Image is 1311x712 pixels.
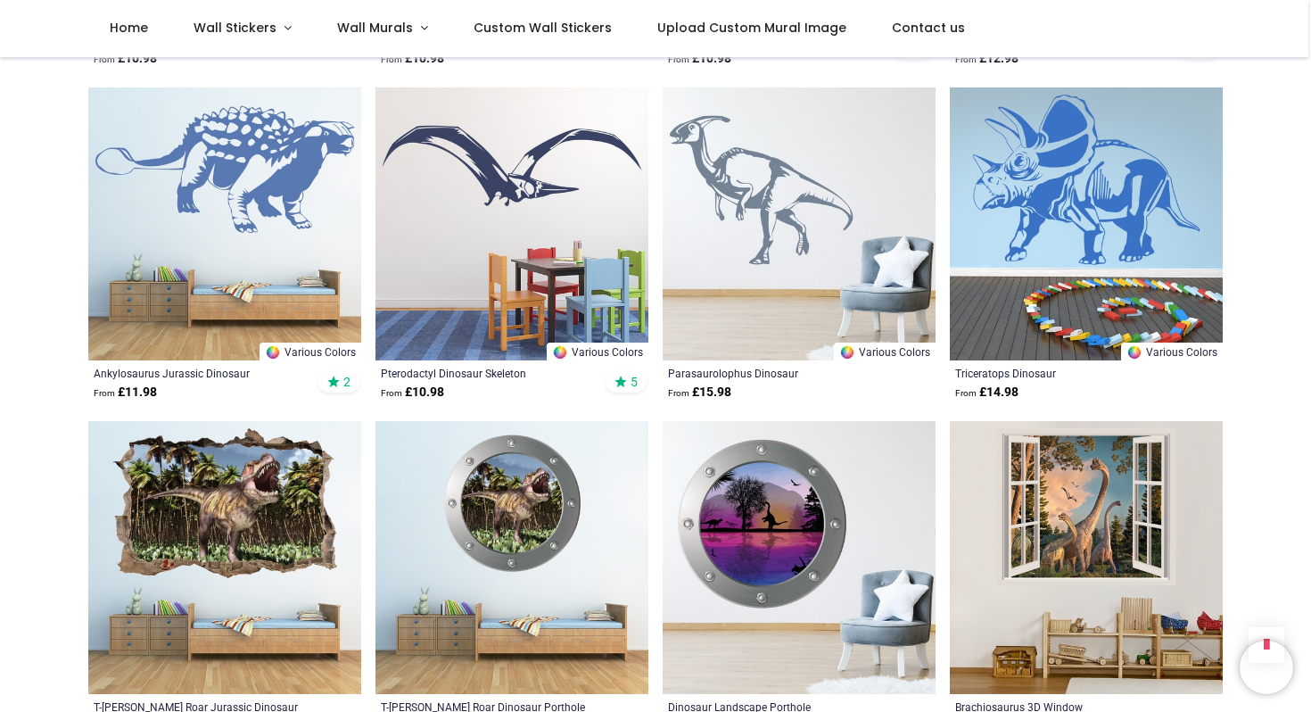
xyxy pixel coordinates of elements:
img: Ankylosaurus Jurassic Dinosaur Wall Sticker [88,87,361,360]
img: T-Rex Roar Jurassic Dinosaur 3D Hole In The Wall Sticker [88,421,361,694]
img: Triceratops Dinosaur Wall Sticker - Mod5 [950,87,1223,360]
a: Triceratops Dinosaur [955,366,1165,380]
strong: £ 10.98 [381,50,444,68]
span: From [381,54,402,64]
img: Dinosaur Landscape Porthole Wall Sticker [663,421,936,694]
span: Contact us [892,19,965,37]
img: Color Wheel [265,344,281,360]
span: Home [110,19,148,37]
span: From [94,388,115,398]
img: Pterodactyl Dinosaur Skeleton Wall Sticker [375,87,648,360]
strong: £ 12.98 [955,50,1018,68]
span: Custom Wall Stickers [474,19,612,37]
img: Parasaurolophus Dinosaur Wall Sticker - Mod1 [663,87,936,360]
strong: £ 14.98 [955,384,1018,402]
a: Parasaurolophus Dinosaur [668,366,878,380]
iframe: Brevo live chat [1240,641,1293,694]
span: From [668,54,689,64]
img: Color Wheel [1126,344,1142,360]
span: From [955,54,977,64]
span: From [955,388,977,398]
span: Wall Murals [337,19,413,37]
strong: £ 11.98 [94,384,157,402]
strong: £ 10.98 [668,50,731,68]
strong: £ 10.98 [94,50,157,68]
a: Pterodactyl Dinosaur Skeleton [381,366,590,380]
strong: £ 15.98 [668,384,731,402]
img: Color Wheel [552,344,568,360]
span: From [668,388,689,398]
a: Various Colors [260,343,361,360]
span: 5 [631,374,638,390]
a: Ankylosaurus Jurassic Dinosaur [94,366,303,380]
span: From [94,54,115,64]
img: T-Rex Roar Dinosaur Porthole Wall Sticker [375,421,648,694]
a: Various Colors [1121,343,1223,360]
span: Upload Custom Mural Image [657,19,846,37]
a: Various Colors [547,343,648,360]
a: Various Colors [834,343,936,360]
span: Wall Stickers [194,19,276,37]
img: Brachiosaurus 3D Window Wall Sticker [950,421,1223,694]
strong: £ 10.98 [381,384,444,402]
span: From [381,388,402,398]
span: 2 [343,374,350,390]
img: Color Wheel [839,344,855,360]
